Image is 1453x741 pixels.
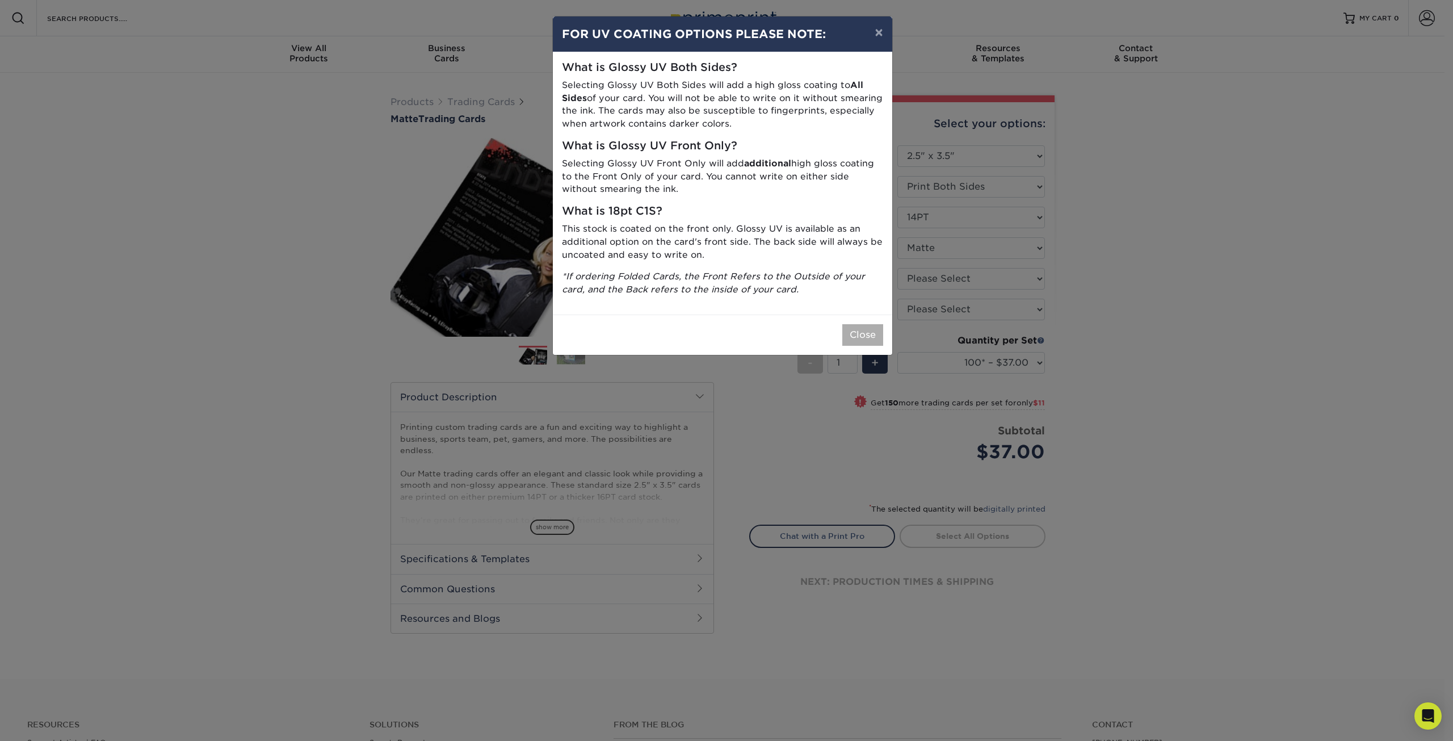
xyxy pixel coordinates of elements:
h5: What is Glossy UV Both Sides? [562,61,883,74]
p: Selecting Glossy UV Both Sides will add a high gloss coating to of your card. You will not be abl... [562,79,883,131]
p: Selecting Glossy UV Front Only will add high gloss coating to the Front Only of your card. You ca... [562,157,883,196]
h5: What is 18pt C1S? [562,205,883,218]
p: This stock is coated on the front only. Glossy UV is available as an additional option on the car... [562,223,883,261]
h4: FOR UV COATING OPTIONS PLEASE NOTE: [562,26,883,43]
strong: additional [744,158,791,169]
i: *If ordering Folded Cards, the Front Refers to the Outside of your card, and the Back refers to t... [562,271,865,295]
button: Close [842,324,883,346]
button: × [866,16,892,48]
div: Open Intercom Messenger [1414,702,1442,730]
h5: What is Glossy UV Front Only? [562,140,883,153]
strong: All Sides [562,79,863,103]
